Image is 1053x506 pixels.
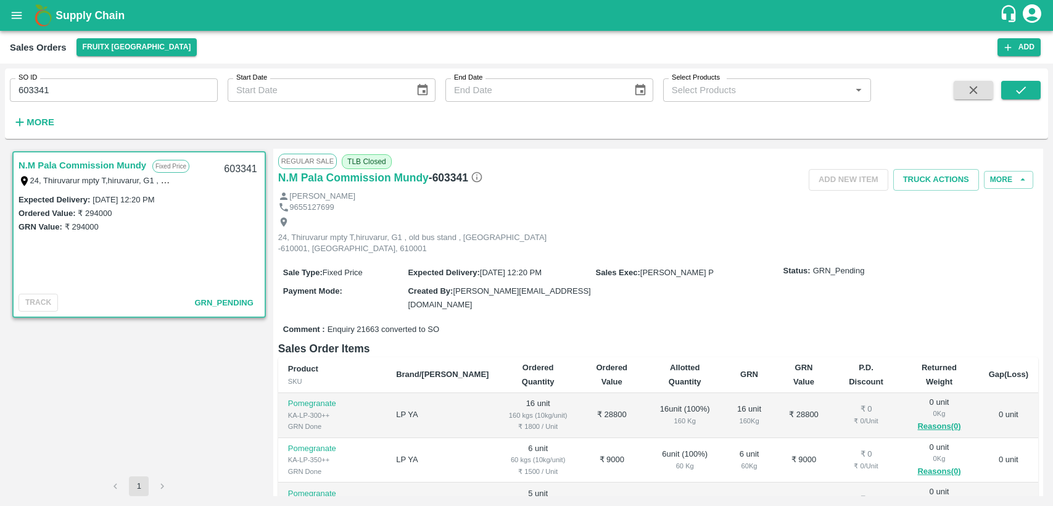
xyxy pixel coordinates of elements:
[323,268,363,277] span: Fixed Price
[454,73,482,83] label: End Date
[793,363,814,386] b: GRN Value
[19,157,146,173] a: N.M Pala Commission Mundy
[849,363,883,386] b: P.D. Discount
[733,404,766,426] div: 16 unit
[289,202,334,214] p: 9655127699
[999,4,1021,27] div: customer-support
[278,154,337,168] span: Regular Sale
[522,363,555,386] b: Ordered Quantity
[278,169,429,186] a: N.M Pala Commission Mundy
[508,410,567,421] div: 160 kgs (10kg/unit)
[656,460,714,471] div: 60 Kg
[508,454,567,465] div: 60 kgs (10kg/unit)
[288,488,376,500] p: Pomegranate
[445,78,624,102] input: End Date
[922,363,957,386] b: Returned Weight
[76,38,197,56] button: Select DC
[194,298,253,307] span: GRN_Pending
[236,73,267,83] label: Start Date
[31,3,56,28] img: logo
[152,160,189,173] p: Fixed Price
[508,466,567,477] div: ₹ 1500 / Unit
[667,82,847,98] input: Select Products
[498,438,577,483] td: 6 unit
[283,324,325,336] label: Comment :
[909,397,968,434] div: 0 unit
[408,286,453,296] label: Created By :
[508,421,567,432] div: ₹ 1800 / Unit
[408,286,590,309] span: [PERSON_NAME][EMAIL_ADDRESS][DOMAIN_NAME]
[1021,2,1043,28] div: account of current user
[740,370,758,379] b: GRN
[342,154,392,169] span: TLB Closed
[656,449,714,471] div: 6 unit ( 100 %)
[577,393,646,438] td: ₹ 28800
[596,363,627,386] b: Ordered Value
[997,38,1041,56] button: Add
[909,408,968,419] div: 0 Kg
[10,39,67,56] div: Sales Orders
[288,466,376,477] div: GRN Done
[851,82,867,98] button: Open
[989,370,1028,379] b: Gap(Loss)
[480,268,542,277] span: [DATE] 12:20 PM
[909,465,968,479] button: Reasons(0)
[979,393,1038,438] td: 0 unit
[775,438,832,483] td: ₹ 9000
[283,268,323,277] label: Sale Type :
[27,117,54,127] strong: More
[2,1,31,30] button: open drawer
[10,78,218,102] input: Enter SO ID
[909,420,968,434] button: Reasons(0)
[843,404,890,415] div: ₹ 0
[596,268,640,277] label: Sales Exec :
[979,438,1038,483] td: 0 unit
[396,370,489,379] b: Brand/[PERSON_NAME]
[278,232,556,255] p: 24, Thiruvarur mpty T,hiruvarur, G1 , old bus stand , [GEOGRAPHIC_DATA] -610001, [GEOGRAPHIC_DATA...
[629,78,652,102] button: Choose date
[289,191,355,202] p: [PERSON_NAME]
[288,398,376,410] p: Pomegranate
[288,421,376,432] div: GRN Done
[843,494,890,505] div: ₹ 0
[386,438,498,483] td: LP YA
[288,376,376,387] div: SKU
[813,265,865,277] span: GRN_Pending
[909,442,968,479] div: 0 unit
[733,449,766,471] div: 6 unit
[228,78,406,102] input: Start Date
[19,222,62,231] label: GRN Value:
[783,265,811,277] label: Status:
[217,155,264,184] div: 603341
[19,209,75,218] label: Ordered Value:
[843,415,890,426] div: ₹ 0 / Unit
[56,9,125,22] b: Supply Chain
[278,340,1038,357] h6: Sales Order Items
[283,286,342,296] label: Payment Mode :
[669,363,701,386] b: Allotted Quantity
[104,476,174,496] nav: pagination navigation
[19,195,90,204] label: Expected Delivery :
[640,268,714,277] span: [PERSON_NAME] P
[577,438,646,483] td: ₹ 9000
[429,169,483,186] h6: - 603341
[893,169,979,191] button: Truck Actions
[733,415,766,426] div: 160 Kg
[65,222,99,231] label: ₹ 294000
[411,78,434,102] button: Choose date
[288,443,376,455] p: Pomegranate
[30,175,450,185] label: 24, Thiruvarur mpty T,hiruvarur, G1 , old bus stand , [GEOGRAPHIC_DATA] -610001, [GEOGRAPHIC_DATA...
[288,364,318,373] b: Product
[288,410,376,421] div: KA-LP-300++
[672,73,720,83] label: Select Products
[386,393,498,438] td: LP YA
[909,453,968,464] div: 0 Kg
[733,460,766,471] div: 60 Kg
[775,393,832,438] td: ₹ 28800
[408,268,479,277] label: Expected Delivery :
[129,476,149,496] button: page 1
[328,324,439,336] span: Enquiry 21663 converted to SO
[984,171,1033,189] button: More
[843,460,890,471] div: ₹ 0 / Unit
